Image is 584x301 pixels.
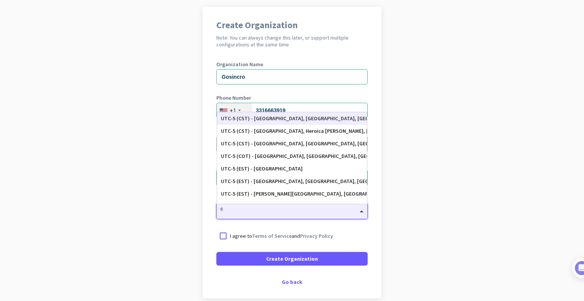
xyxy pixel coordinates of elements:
[221,166,363,172] div: UTC-5 (EST) - [GEOGRAPHIC_DATA]
[216,103,368,118] input: 201-555-0123
[252,233,292,239] a: Terms of Service
[216,196,368,201] label: Organization Time Zone
[216,95,368,100] label: Phone Number
[221,191,363,197] div: UTC-5 (EST) - [PERSON_NAME][GEOGRAPHIC_DATA], [GEOGRAPHIC_DATA]
[221,203,363,210] div: UTC-5 (EST) - [GEOGRAPHIC_DATA], [GEOGRAPHIC_DATA], [GEOGRAPHIC_DATA], [GEOGRAPHIC_DATA]
[216,279,368,285] div: Go back
[221,128,363,134] div: UTC-5 (CST) - [GEOGRAPHIC_DATA], Heroica [PERSON_NAME], [GEOGRAPHIC_DATA], [GEOGRAPHIC_DATA]
[230,232,333,240] p: I agree to and
[221,153,363,159] div: UTC-5 (COT) - [GEOGRAPHIC_DATA], [GEOGRAPHIC_DATA], [GEOGRAPHIC_DATA], [GEOGRAPHIC_DATA]
[216,129,272,134] label: Organization language
[266,255,318,263] span: Create Organization
[221,178,363,185] div: UTC-5 (EST) - [GEOGRAPHIC_DATA], [GEOGRAPHIC_DATA], [GEOGRAPHIC_DATA][PERSON_NAME], [GEOGRAPHIC_D...
[216,69,368,84] input: What is the name of your organization?
[230,107,236,114] div: +1
[221,115,363,122] div: UTC-5 (CST) - [GEOGRAPHIC_DATA], [GEOGRAPHIC_DATA], [GEOGRAPHIC_DATA], [GEOGRAPHIC_DATA]
[216,252,368,266] button: Create Organization
[216,162,368,167] label: Organization Size (Optional)
[217,112,367,204] div: Options List
[216,34,368,48] h2: Note: You can always change this later, or support multiple configurations at the same time
[216,62,368,67] label: Organization Name
[216,21,368,30] h1: Create Organization
[221,140,363,147] div: UTC-5 (CST) - [GEOGRAPHIC_DATA], [GEOGRAPHIC_DATA], [GEOGRAPHIC_DATA], [GEOGRAPHIC_DATA]
[300,233,333,239] a: Privacy Policy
